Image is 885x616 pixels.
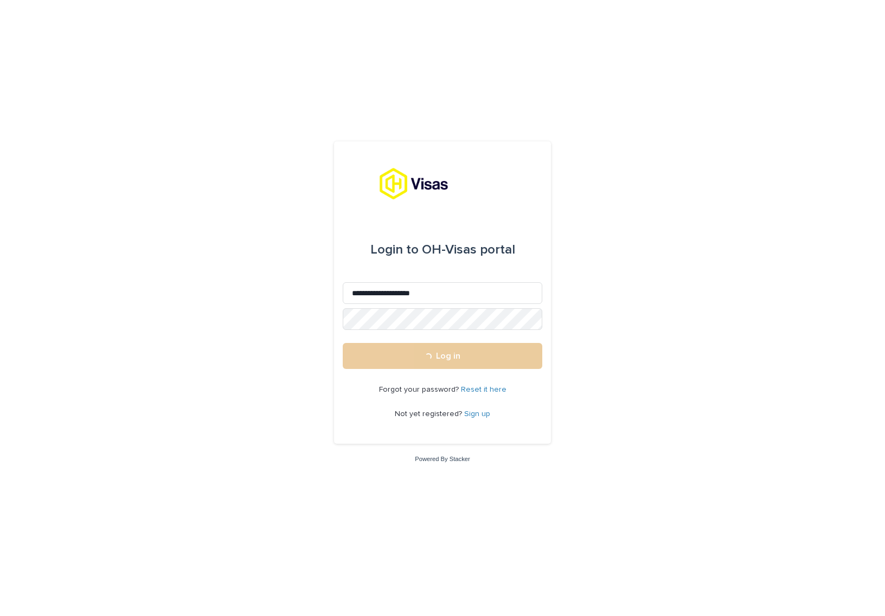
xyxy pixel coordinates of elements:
img: tx8HrbJQv2PFQx4TXEq5 [379,167,506,200]
span: Not yet registered? [395,410,464,418]
span: Log in [436,352,460,360]
a: Sign up [464,410,490,418]
a: Powered By Stacker [415,456,470,462]
div: OH-Visas portal [370,235,515,265]
button: Log in [343,343,542,369]
span: Forgot your password? [379,386,461,393]
a: Reset it here [461,386,506,393]
span: Login to [370,243,419,256]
